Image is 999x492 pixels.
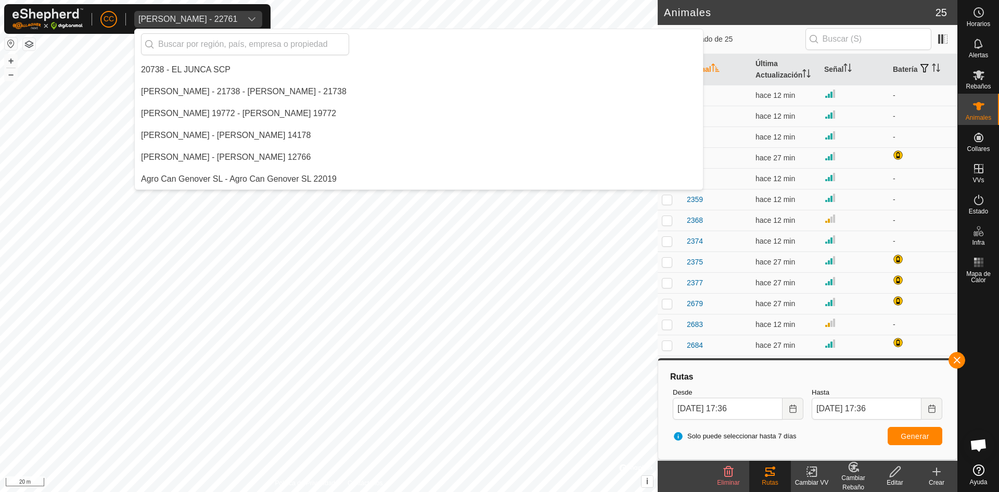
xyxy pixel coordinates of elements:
[874,478,916,487] div: Editar
[805,28,931,50] input: Buscar (S)
[755,258,795,266] span: 23 sept 2025, 18:04
[824,129,837,142] img: Intensidad de Señal
[664,6,936,19] h2: Animales
[889,356,957,376] td: -
[932,65,940,73] p-sorticon: Activar para ordenar
[824,150,837,162] img: Intensidad de Señal
[23,38,35,51] button: Capas del Mapa
[824,317,837,329] img: Intensidad de Señal
[889,85,957,106] td: -
[135,169,703,190] li: Agro Can Genover SL 22019
[889,460,957,481] td: -
[687,319,703,330] span: 2683
[687,340,703,351] span: 2684
[967,146,990,152] span: Collares
[687,257,703,268] span: 2375
[673,387,803,398] label: Desde
[5,37,17,50] button: Restablecer Mapa
[921,398,942,420] button: Choose Date
[824,254,837,267] img: Intensidad de Señal
[275,478,335,488] a: Política de Privacidad
[967,21,990,27] span: Horarios
[824,108,837,121] img: Intensidad de Señal
[936,5,947,20] span: 25
[141,107,336,120] div: [PERSON_NAME] 19772 - [PERSON_NAME] 19772
[824,192,837,204] img: Intensidad de Señal
[141,64,230,76] div: 20738 - EL JUNCA SCP
[135,103,703,124] li: Abel Lopez Crespo 19772
[664,34,805,45] span: 1 seleccionado de 25
[141,173,337,185] div: Agro Can Genover SL - Agro Can Genover SL 22019
[889,314,957,335] td: -
[889,106,957,127] td: -
[348,478,382,488] a: Contáctenos
[889,210,957,231] td: -
[138,15,237,23] div: [PERSON_NAME] - 22761
[135,147,703,168] li: Adrian Abad Martin 12766
[889,189,957,210] td: -
[755,154,795,162] span: 23 sept 2025, 18:04
[889,127,957,147] td: -
[104,14,114,24] span: CC
[802,71,811,79] p-sorticon: Activar para ordenar
[755,195,795,204] span: 23 sept 2025, 18:19
[901,432,929,440] span: Generar
[824,275,837,287] img: Intensidad de Señal
[755,320,795,329] span: 23 sept 2025, 18:19
[755,341,795,349] span: 23 sept 2025, 18:04
[824,87,837,100] img: Intensidad de Señal
[963,430,994,461] div: Chat abierto
[141,151,311,163] div: [PERSON_NAME] - [PERSON_NAME] 12766
[687,277,703,288] span: 2377
[141,33,349,55] input: Buscar por región, país, empresa o propiedad
[135,125,703,146] li: Adelina Garcia Garcia 14178
[972,239,984,246] span: Infra
[12,8,83,30] img: Logo Gallagher
[755,237,795,245] span: 23 sept 2025, 18:19
[755,216,795,224] span: 23 sept 2025, 18:19
[749,478,791,487] div: Rutas
[751,54,820,85] th: Última Actualización
[970,479,988,485] span: Ayuda
[889,54,957,85] th: Batería
[5,68,17,81] button: –
[824,296,837,308] img: Intensidad de Señal
[824,233,837,246] img: Intensidad de Señal
[755,299,795,308] span: 23 sept 2025, 18:04
[812,387,942,398] label: Hasta
[5,55,17,67] button: +
[966,83,991,90] span: Rebaños
[824,212,837,225] img: Intensidad de Señal
[687,236,703,247] span: 2374
[889,168,957,189] td: -
[717,479,739,486] span: Eliminar
[843,65,852,73] p-sorticon: Activar para ordenar
[824,171,837,183] img: Intensidad de Señal
[958,460,999,489] a: Ayuda
[755,279,795,287] span: 23 sept 2025, 18:04
[755,133,795,141] span: 23 sept 2025, 18:19
[755,174,795,183] span: 23 sept 2025, 18:19
[241,11,262,28] div: dropdown trigger
[646,477,648,486] span: i
[916,478,957,487] div: Crear
[134,11,241,28] span: Anca Sanda Bercian - 22761
[960,271,996,283] span: Mapa de Calor
[135,59,703,80] li: EL JUNCA SCP
[687,215,703,226] span: 2368
[755,91,795,99] span: 23 sept 2025, 18:19
[783,398,803,420] button: Choose Date
[141,129,311,142] div: [PERSON_NAME] - [PERSON_NAME] 14178
[791,478,832,487] div: Cambiar VV
[755,112,795,120] span: 23 sept 2025, 18:19
[824,337,837,350] img: Intensidad de Señal
[832,473,874,492] div: Cambiar Rebaño
[972,177,984,183] span: VVs
[820,54,889,85] th: Señal
[683,54,751,85] th: Animal
[888,427,942,445] button: Generar
[969,52,988,58] span: Alertas
[669,371,946,383] div: Rutas
[673,431,797,441] span: Solo puede seleccionar hasta 7 días
[687,298,703,309] span: 2679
